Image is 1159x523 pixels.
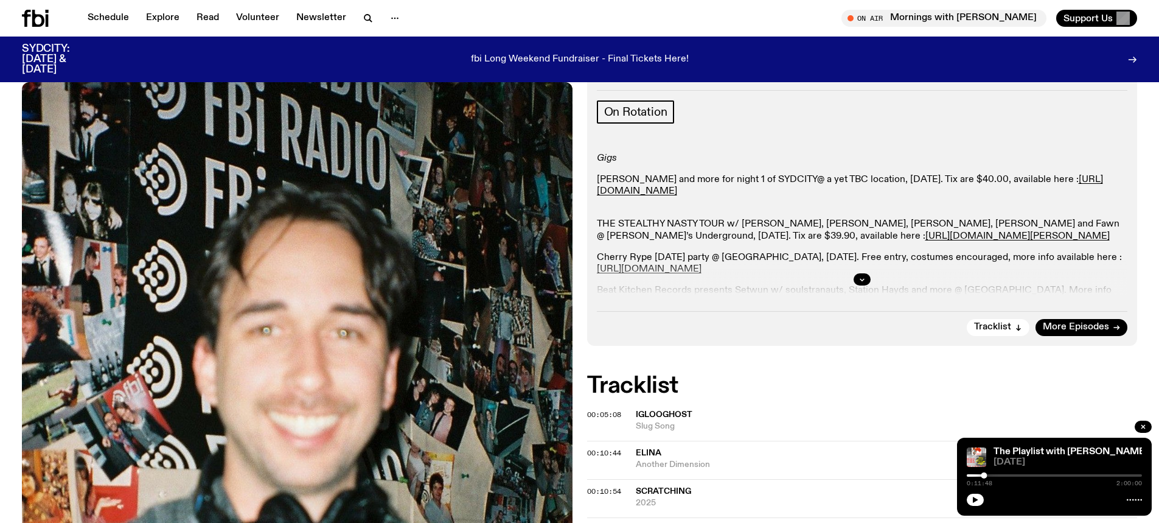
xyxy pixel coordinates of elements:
[597,207,1128,242] p: THE STEALTHY NASTY TOUR w/ [PERSON_NAME], [PERSON_NAME], [PERSON_NAME], [PERSON_NAME] and Fawn @ ...
[1056,10,1137,27] button: Support Us
[587,410,621,419] span: 00:05:08
[587,448,621,458] span: 00:10:44
[587,412,621,418] button: 00:05:08
[22,44,100,75] h3: SYDCITY: [DATE] & [DATE]
[139,10,187,27] a: Explore
[636,421,1138,432] span: Slug Song
[597,174,1128,197] p: [PERSON_NAME] and more for night 1 of SYDCITY@ a yet TBC location, [DATE]. Tix are $40.00, availa...
[1043,323,1109,332] span: More Episodes
[636,497,1031,509] span: 2025
[604,105,667,119] span: On Rotation
[80,10,136,27] a: Schedule
[925,231,1110,241] a: [URL][DOMAIN_NAME][PERSON_NAME]
[471,54,689,65] p: fbi Long Weekend Fundraiser - Final Tickets Here!
[994,458,1142,467] span: [DATE]
[597,252,1128,275] p: Cherry Rype [DATE] party @ [GEOGRAPHIC_DATA], [DATE]. Free entry, costumes encouraged, more info ...
[974,323,1011,332] span: Tracklist
[967,480,992,486] span: 0:11:48
[289,10,353,27] a: Newsletter
[587,488,621,495] button: 00:10:54
[189,10,226,27] a: Read
[587,375,1138,397] h2: Tracklist
[1035,319,1127,336] a: More Episodes
[967,319,1029,336] button: Tracklist
[597,153,617,163] em: Gigs
[229,10,287,27] a: Volunteer
[1116,480,1142,486] span: 2:00:00
[587,450,621,457] button: 00:10:44
[1063,13,1113,24] span: Support Us
[597,100,675,124] a: On Rotation
[636,410,692,419] span: Iglooghost
[636,487,691,496] span: Scratching
[636,449,661,457] span: ELINA
[636,459,1031,471] span: Another Dimension
[587,486,621,496] span: 00:10:54
[841,10,1046,27] button: On AirMornings with [PERSON_NAME]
